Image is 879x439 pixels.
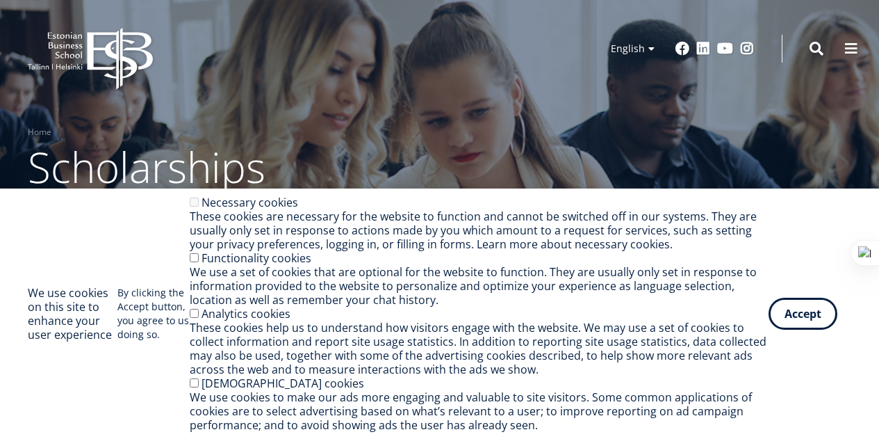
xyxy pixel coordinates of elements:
[202,306,290,321] label: Analytics cookies
[202,250,311,266] label: Functionality cookies
[190,390,769,432] div: We use cookies to make our ads more engaging and valuable to site visitors. Some common applicati...
[769,298,837,330] button: Accept
[28,138,265,195] span: Scholarships
[675,42,689,56] a: Facebook
[202,376,364,391] label: [DEMOGRAPHIC_DATA] cookies
[202,195,298,210] label: Necessary cookies
[740,42,754,56] a: Instagram
[717,42,733,56] a: Youtube
[190,265,769,307] div: We use a set of cookies that are optional for the website to function. They are usually only set ...
[28,125,51,139] a: Home
[117,286,190,342] p: By clicking the Accept button, you agree to us doing so.
[190,209,769,251] div: These cookies are necessary for the website to function and cannot be switched off in our systems...
[190,321,769,376] div: These cookies help us to understand how visitors engage with the website. We may use a set of coo...
[28,286,117,342] h2: We use cookies on this site to enhance your user experience
[696,42,710,56] a: Linkedin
